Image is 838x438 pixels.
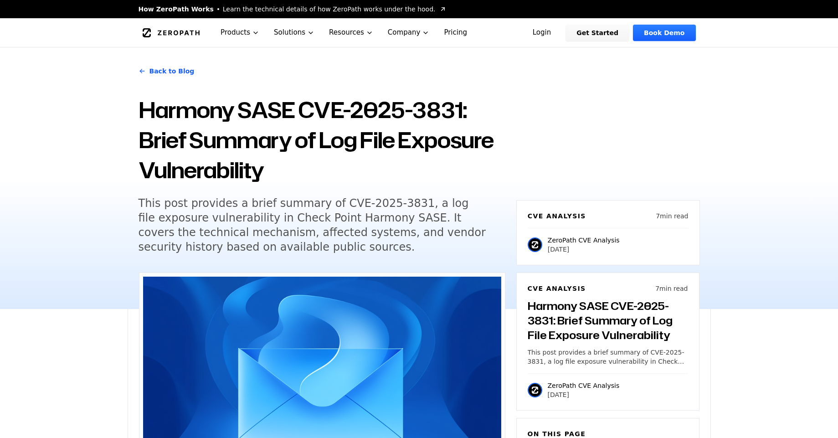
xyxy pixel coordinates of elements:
[528,237,542,252] img: ZeroPath CVE Analysis
[267,18,322,47] button: Solutions
[528,211,586,221] h6: CVE Analysis
[548,245,620,254] p: [DATE]
[655,284,688,293] p: 7 min read
[566,25,629,41] a: Get Started
[139,58,195,84] a: Back to Blog
[522,25,562,41] a: Login
[548,390,620,399] p: [DATE]
[139,5,214,14] span: How ZeroPath Works
[548,236,620,245] p: ZeroPath CVE Analysis
[528,348,688,366] p: This post provides a brief summary of CVE-2025-3831, a log file exposure vulnerability in Check P...
[128,18,711,47] nav: Global
[322,18,380,47] button: Resources
[380,18,437,47] button: Company
[213,18,267,47] button: Products
[437,18,474,47] a: Pricing
[633,25,695,41] a: Book Demo
[528,383,542,397] img: ZeroPath CVE Analysis
[548,381,620,390] p: ZeroPath CVE Analysis
[139,196,488,254] h5: This post provides a brief summary of CVE-2025-3831, a log file exposure vulnerability in Check P...
[528,299,688,342] h3: Harmony SASE CVE-2025-3831: Brief Summary of Log File Exposure Vulnerability
[139,5,447,14] a: How ZeroPath WorksLearn the technical details of how ZeroPath works under the hood.
[139,95,505,185] h1: Harmony SASE CVE-2025-3831: Brief Summary of Log File Exposure Vulnerability
[656,211,688,221] p: 7 min read
[223,5,436,14] span: Learn the technical details of how ZeroPath works under the hood.
[528,284,586,293] h6: CVE Analysis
